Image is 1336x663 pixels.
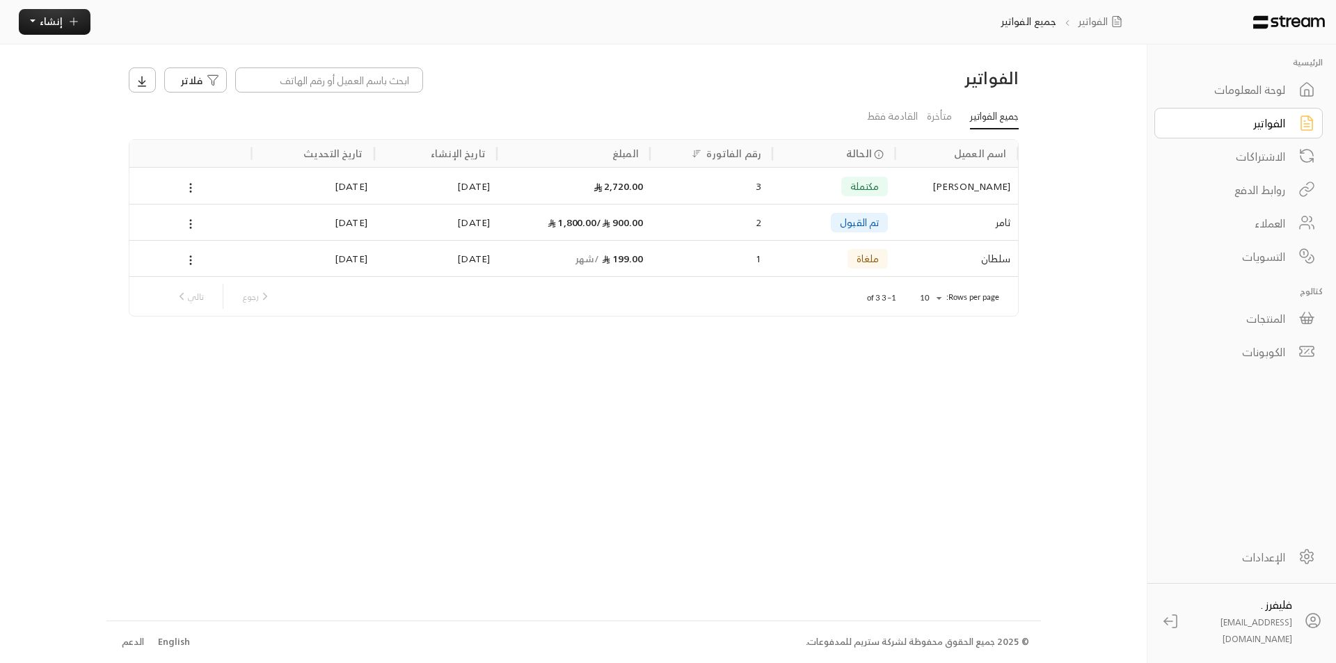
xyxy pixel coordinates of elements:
a: فليفرز . [EMAIL_ADDRESS][DOMAIN_NAME] [1154,594,1330,648]
nav: breadcrumb [994,14,1134,29]
span: فلاتر [181,73,202,88]
button: إنشاء [19,9,90,35]
div: [DATE] [259,168,367,204]
a: الكوبونات [1154,337,1323,367]
a: التسويات [1154,241,1323,272]
div: تاريخ الإنشاء [431,145,485,162]
div: [DATE] [259,205,367,240]
div: 1 [661,241,761,276]
span: فليفرز . [1261,595,1292,614]
div: ثامر [902,205,1010,240]
a: الفواتير [1154,108,1323,138]
p: كتالوج [1154,285,1323,298]
div: 3 [661,168,761,204]
a: القادمة فقط [867,105,918,129]
div: رقم الفاتورة [706,145,761,162]
div: العملاء [1173,215,1285,232]
div: الإعدادات [1173,549,1285,566]
div: 1,800.00 [504,205,643,240]
span: / شهر [575,250,600,267]
button: فلاتر [164,67,227,93]
div: تاريخ التحديث [303,145,363,162]
div: [DATE] [381,168,490,204]
span: الحالة [846,146,872,161]
div: [DATE] [381,241,490,276]
div: سلطان [902,241,1010,276]
div: لوحة المعلومات [1173,81,1285,98]
input: ابحث باسم العميل أو رقم الهاتف [235,67,423,93]
span: 900.00 / [596,214,643,231]
div: الفواتير [1173,115,1285,131]
p: الرئيسية [1154,56,1323,69]
div: [DATE] [259,241,367,276]
div: التسويات [1173,248,1285,265]
span: ملغاة [857,253,880,264]
div: المنتجات [1173,310,1285,327]
div: اسم العميل [954,145,1006,162]
div: © 2025 جميع الحقوق محفوظة لشركة ستريم للمدفوعات. [806,635,1029,649]
div: روابط الدفع [1173,182,1285,198]
a: العملاء [1154,208,1323,239]
div: 2,720.00 [504,168,643,204]
h3: الفواتير [806,67,1018,89]
div: الاشتراكات [1173,148,1285,165]
a: الاشتراكات [1154,141,1323,172]
p: جميع الفواتير [1001,14,1057,29]
a: الدعم [118,630,149,655]
button: Sort [688,145,705,162]
a: الفواتير [1078,14,1128,29]
span: إنشاء [40,13,63,30]
a: المنتجات [1154,303,1323,334]
a: متأخرة [927,105,952,129]
p: 1–3 of 3 [867,292,896,303]
img: Logo [1253,15,1325,29]
a: لوحة المعلومات [1154,74,1323,105]
a: جميع الفواتير [970,105,1019,130]
div: [DATE] [381,205,490,240]
div: 2 [661,205,761,240]
span: [EMAIL_ADDRESS][DOMAIN_NAME] [1220,614,1292,646]
div: الكوبونات [1173,344,1285,360]
div: [PERSON_NAME] [902,168,1010,204]
div: English [158,635,190,649]
span: مكتملة [850,181,880,191]
a: الإعدادات [1154,542,1323,573]
p: Rows per page: [946,291,1000,303]
div: 10 [913,289,946,307]
div: المبلغ [612,145,639,162]
div: 199.00 [504,241,643,276]
span: تم القبول [840,217,879,227]
a: روابط الدفع [1154,175,1323,205]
